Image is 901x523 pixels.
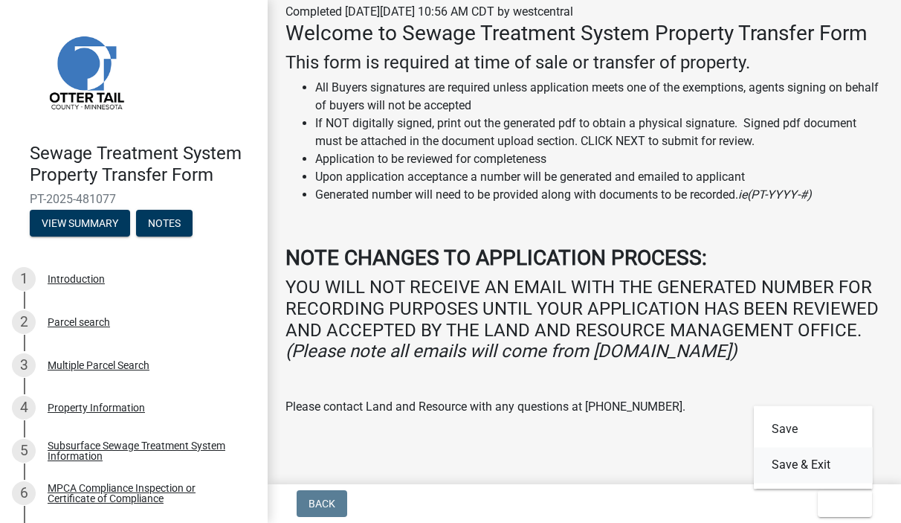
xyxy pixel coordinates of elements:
p: Please contact Land and Resource with any questions at [PHONE_NUMBER]. [285,398,883,416]
div: Introduction [48,274,105,284]
strong: NOTE CHANGES TO APPLICATION PROCESS: [285,246,707,270]
h3: Welcome to Sewage Treatment System Property Transfer Form [285,21,883,46]
div: 6 [12,481,36,505]
span: PT-2025-481077 [30,192,238,206]
div: Parcel search [48,317,110,327]
button: Notes [136,210,193,237]
li: Generated number will need to be provided along with documents to be recorded. [315,186,883,204]
div: 5 [12,439,36,463]
button: Save [754,411,873,447]
img: Otter Tail County, Minnesota [30,16,141,127]
div: Multiple Parcel Search [48,360,149,370]
li: All Buyers signatures are required unless application meets one of the exemptions, agents signing... [315,79,883,115]
div: 2 [12,310,36,334]
wm-modal-confirm: Notes [136,218,193,230]
div: 4 [12,396,36,420]
button: View Summary [30,210,130,237]
div: 3 [12,353,36,377]
li: Upon application acceptance a number will be generated and emailed to applicant [315,168,883,186]
button: Exit [818,490,872,517]
span: Exit [830,498,851,510]
span: Completed [DATE][DATE] 10:56 AM CDT by westcentral [285,4,573,19]
div: Subsurface Sewage Treatment System Information [48,440,244,461]
i: (Please note all emails will come from [DOMAIN_NAME]) [285,341,737,362]
wm-modal-confirm: Summary [30,218,130,230]
div: MPCA Compliance Inspection or Certificate of Compliance [48,483,244,504]
button: Back [297,490,347,517]
li: Application to be reviewed for completeness [315,150,883,168]
button: Save & Exit [754,447,873,483]
li: If NOT digitally signed, print out the generated pdf to obtain a physical signature. Signed pdf d... [315,115,883,150]
h4: Sewage Treatment System Property Transfer Form [30,143,256,186]
div: Exit [754,405,873,489]
h4: This form is required at time of sale or transfer of property. [285,52,883,74]
div: Property Information [48,402,145,413]
span: Back [309,498,335,510]
i: ie(PT-YYYY-#) [738,187,812,202]
h4: YOU WILL NOT RECEIVE AN EMAIL WITH THE GENERATED NUMBER FOR RECORDING PURPOSES UNTIL YOUR APPLICA... [285,277,883,362]
div: 1 [12,267,36,291]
